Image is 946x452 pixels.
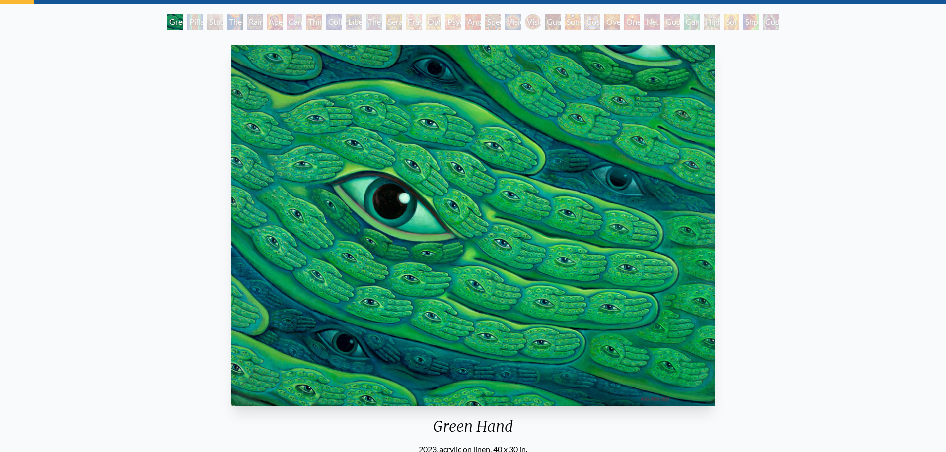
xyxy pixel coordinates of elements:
[525,14,541,30] div: Vision Crystal Tondo
[565,14,581,30] div: Sunyata
[724,14,739,30] div: Sol Invictus
[584,14,600,30] div: Cosmic Elf
[545,14,561,30] div: Guardian of Infinite Vision
[704,14,720,30] div: Higher Vision
[386,14,402,30] div: Seraphic Transport Docking on the Third Eye
[326,14,342,30] div: Collective Vision
[445,14,461,30] div: Psychomicrograph of a Fractal Paisley Cherub Feather Tip
[306,14,322,30] div: Third Eye Tears of Joy
[366,14,382,30] div: The Seer
[231,45,715,406] img: Green-Hand-2023-Alex-Grey-watermarked.jpg
[743,14,759,30] div: Shpongled
[227,417,719,443] div: Green Hand
[287,14,302,30] div: Cannabis Sutra
[465,14,481,30] div: Angel Skin
[426,14,441,30] div: Ophanic Eyelash
[227,14,243,30] div: The Torch
[664,14,680,30] div: Godself
[247,14,263,30] div: Rainbow Eye Ripple
[346,14,362,30] div: Liberation Through Seeing
[485,14,501,30] div: Spectral Lotus
[187,14,203,30] div: Pillar of Awareness
[604,14,620,30] div: Oversoul
[505,14,521,30] div: Vision Crystal
[267,14,283,30] div: Aperture
[207,14,223,30] div: Study for the Great Turn
[763,14,779,30] div: Cuddle
[167,14,183,30] div: Green Hand
[624,14,640,30] div: One
[684,14,700,30] div: Cannafist
[406,14,422,30] div: Fractal Eyes
[644,14,660,30] div: Net of Being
